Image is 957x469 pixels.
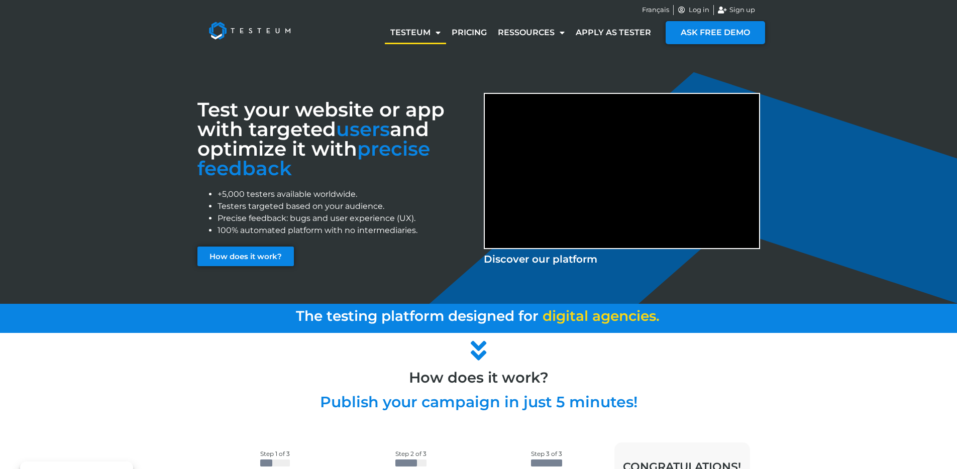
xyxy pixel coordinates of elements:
[678,5,710,15] a: Log in
[218,200,474,212] li: Testers targeted based on your audience.
[209,253,282,260] span: How does it work?
[446,21,492,44] a: Pricing
[197,247,294,266] a: How does it work?
[192,395,765,410] h2: Publish your campaign in just 5 minutes!
[642,5,669,15] a: Français
[492,21,570,44] a: Ressources
[385,21,657,44] nav: Menu
[686,5,709,15] span: Log in
[260,450,290,457] span: Step 1 of 3
[727,5,755,15] span: Sign up
[192,370,765,385] h2: How does it work?
[531,450,562,457] span: Step 3 of 3
[570,21,657,44] a: Apply as tester
[666,21,765,44] a: ASK FREE DEMO
[197,11,302,51] img: Testeum Logo - Application crowdtesting platform
[681,29,750,37] span: ASK FREE DEMO
[484,252,760,267] p: Discover our platform
[385,21,446,44] a: Testeum
[485,94,759,248] iframe: Discover Testeum
[218,212,474,224] li: Precise feedback: bugs and user experience (UX).
[296,307,539,324] span: The testing platform designed for
[718,5,755,15] a: Sign up
[395,450,427,457] span: Step 2 of 3
[197,137,430,180] font: precise feedback
[218,224,474,237] li: 100% automated platform with no intermediaries.
[218,188,474,200] li: +5,000 testers available worldwide.
[197,100,474,178] h3: Test your website or app with targeted and optimize it with
[336,117,390,141] span: users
